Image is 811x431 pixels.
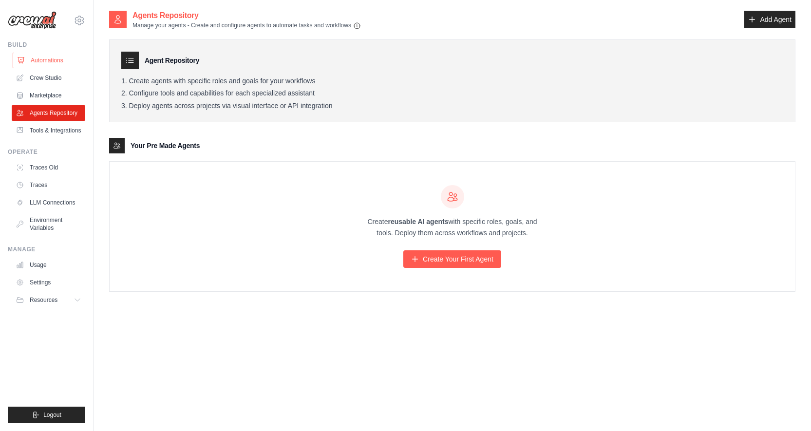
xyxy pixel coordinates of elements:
span: Resources [30,296,57,304]
h3: Agent Repository [145,56,199,65]
p: Manage your agents - Create and configure agents to automate tasks and workflows [132,21,361,30]
a: Traces Old [12,160,85,175]
a: Tools & Integrations [12,123,85,138]
a: Marketplace [12,88,85,103]
div: Build [8,41,85,49]
div: Manage [8,245,85,253]
a: Add Agent [744,11,795,28]
p: Create with specific roles, goals, and tools. Deploy them across workflows and projects. [359,216,546,239]
img: Logo [8,11,57,30]
div: Operate [8,148,85,156]
a: Crew Studio [12,70,85,86]
a: Create Your First Agent [403,250,501,268]
li: Configure tools and capabilities for each specialized assistant [121,89,783,98]
button: Resources [12,292,85,308]
button: Logout [8,407,85,423]
h3: Your Pre Made Agents [131,141,200,150]
h2: Agents Repository [132,10,361,21]
a: Environment Variables [12,212,85,236]
a: Traces [12,177,85,193]
span: Logout [43,411,61,419]
a: Agents Repository [12,105,85,121]
a: Settings [12,275,85,290]
a: Automations [13,53,86,68]
li: Deploy agents across projects via visual interface or API integration [121,102,783,111]
a: Usage [12,257,85,273]
a: LLM Connections [12,195,85,210]
li: Create agents with specific roles and goals for your workflows [121,77,783,86]
strong: reusable AI agents [388,218,448,225]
